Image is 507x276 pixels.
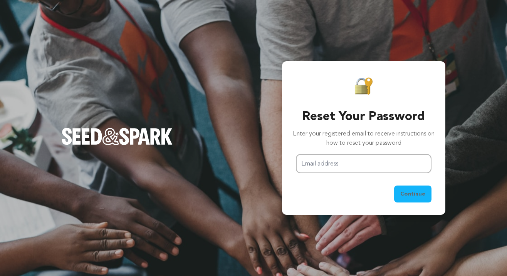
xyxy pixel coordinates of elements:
[296,154,431,174] input: Email address
[400,190,425,198] span: Continue
[62,128,173,145] img: Seed&Spark Logo
[394,186,431,202] button: Continue
[62,115,173,160] a: Seed&Spark Homepage
[354,77,373,95] img: Seed&Spark Padlock Icon
[293,129,435,148] p: Enter your registered email to receive instructions on how to reset your password
[293,108,435,126] h3: Reset Your Password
